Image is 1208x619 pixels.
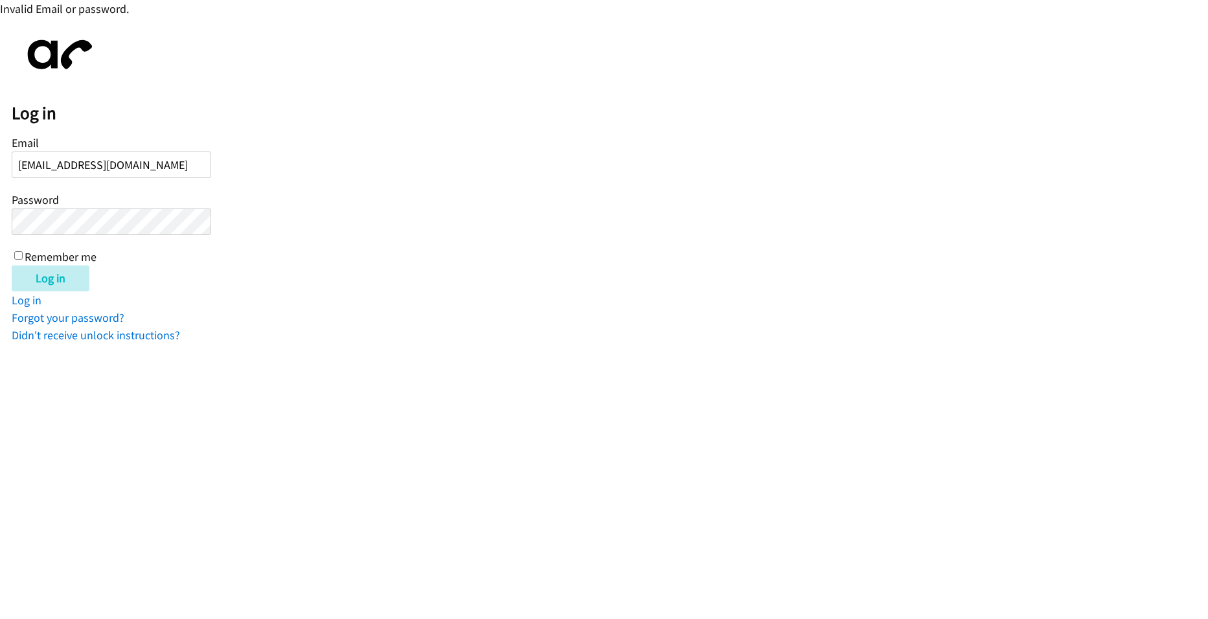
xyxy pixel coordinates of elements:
[12,328,180,343] a: Didn't receive unlock instructions?
[12,135,39,150] label: Email
[25,249,97,264] label: Remember me
[12,293,41,308] a: Log in
[12,192,59,207] label: Password
[12,102,1208,124] h2: Log in
[12,29,102,80] img: aphone-8a226864a2ddd6a5e75d1ebefc011f4aa8f32683c2d82f3fb0802fe031f96514.svg
[12,265,89,291] input: Log in
[12,310,124,325] a: Forgot your password?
